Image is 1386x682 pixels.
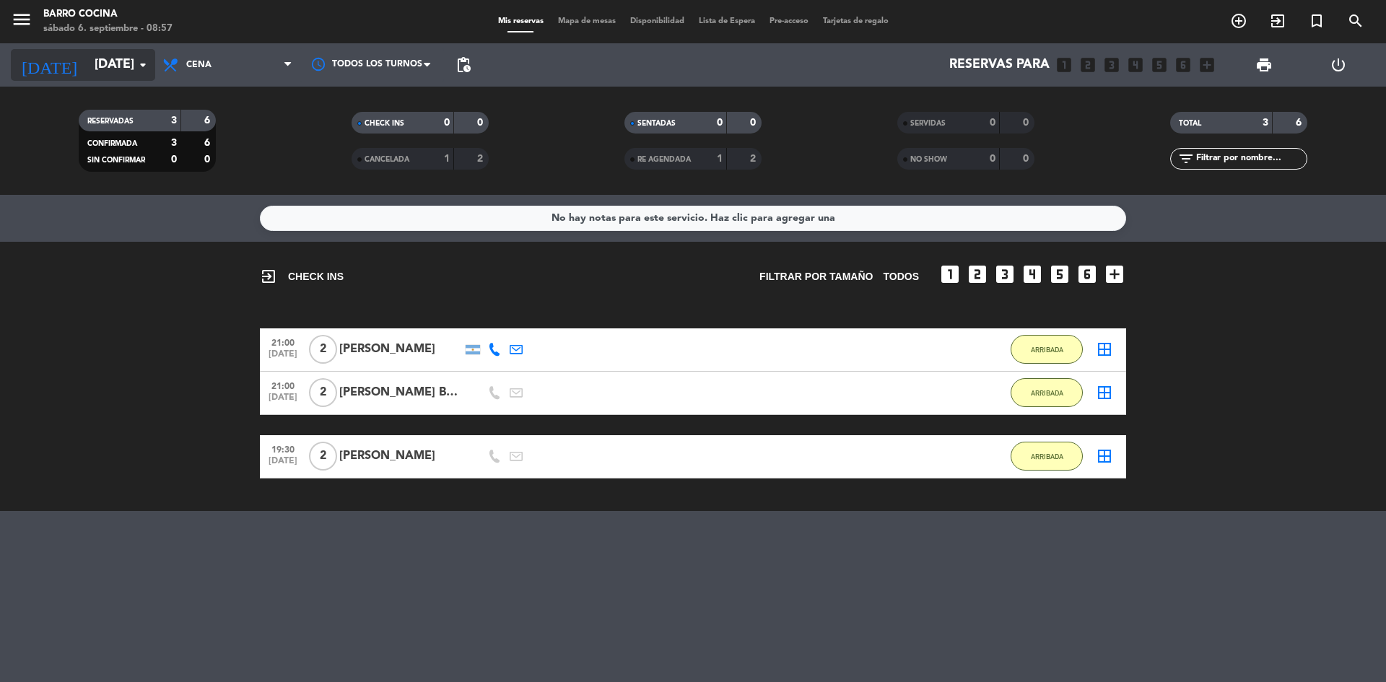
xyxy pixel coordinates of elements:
span: Pre-acceso [762,17,816,25]
i: add_box [1103,263,1126,286]
i: add_box [1198,56,1216,74]
span: NO SHOW [910,156,947,163]
strong: 6 [204,138,213,148]
span: Disponibilidad [623,17,692,25]
strong: 2 [750,154,759,164]
i: search [1347,12,1364,30]
i: looks_two [966,263,989,286]
span: TODOS [883,268,919,285]
i: exit_to_app [1269,12,1286,30]
span: 2 [309,442,337,471]
strong: 1 [444,154,450,164]
i: looks_3 [1102,56,1121,74]
span: Reservas para [949,58,1050,72]
div: Barro Cocina [43,7,173,22]
span: ARRIBADA [1031,346,1063,354]
i: looks_one [1055,56,1073,74]
strong: 0 [204,154,213,165]
div: [PERSON_NAME] Baccolon [339,383,462,402]
span: RESERVADAS [87,118,134,125]
span: CONFIRMADA [87,140,137,147]
span: [DATE] [265,456,301,473]
strong: 3 [1263,118,1268,128]
i: border_all [1096,447,1113,465]
i: border_all [1096,341,1113,358]
span: Cena [186,60,212,70]
i: looks_4 [1126,56,1145,74]
span: 2 [309,378,337,407]
strong: 0 [717,118,723,128]
strong: 1 [717,154,723,164]
span: ARRIBADA [1031,389,1063,397]
i: looks_3 [993,263,1016,286]
strong: 0 [750,118,759,128]
strong: 3 [171,138,177,148]
strong: 0 [990,118,995,128]
span: SERVIDAS [910,120,946,127]
i: arrow_drop_down [134,56,152,74]
span: RE AGENDADA [637,156,691,163]
strong: 2 [477,154,486,164]
span: ARRIBADA [1031,453,1063,460]
span: CHECK INS [365,120,404,127]
i: looks_6 [1174,56,1193,74]
div: [PERSON_NAME] [339,340,462,359]
i: border_all [1096,384,1113,401]
strong: 0 [1023,118,1032,128]
span: print [1255,56,1273,74]
i: looks_5 [1048,263,1071,286]
span: [DATE] [265,393,301,409]
i: power_settings_new [1330,56,1347,74]
span: 19:30 [265,440,301,457]
i: looks_5 [1150,56,1169,74]
button: ARRIBADA [1011,335,1083,364]
div: sábado 6. septiembre - 08:57 [43,22,173,36]
i: looks_one [938,263,962,286]
i: add_circle_outline [1230,12,1247,30]
span: [DATE] [265,349,301,366]
span: Mapa de mesas [551,17,623,25]
button: ARRIBADA [1011,378,1083,407]
input: Filtrar por nombre... [1195,151,1307,167]
strong: 0 [990,154,995,164]
span: Mis reservas [491,17,551,25]
button: menu [11,9,32,35]
strong: 0 [444,118,450,128]
span: Lista de Espera [692,17,762,25]
span: TOTAL [1179,120,1201,127]
span: CHECK INS [260,268,344,285]
i: exit_to_app [260,268,277,285]
span: 21:00 [265,377,301,393]
strong: 6 [204,115,213,126]
i: [DATE] [11,49,87,81]
div: No hay notas para este servicio. Haz clic para agregar una [552,210,835,227]
i: filter_list [1177,150,1195,167]
i: menu [11,9,32,30]
span: Filtrar por tamaño [759,268,873,285]
i: looks_6 [1076,263,1099,286]
span: 2 [309,335,337,364]
span: SENTADAS [637,120,676,127]
strong: 6 [1296,118,1304,128]
i: looks_two [1078,56,1097,74]
strong: 3 [171,115,177,126]
div: LOG OUT [1301,43,1375,87]
button: ARRIBADA [1011,442,1083,471]
strong: 0 [1023,154,1032,164]
i: turned_in_not [1308,12,1325,30]
span: CANCELADA [365,156,409,163]
span: Tarjetas de regalo [816,17,896,25]
span: SIN CONFIRMAR [87,157,145,164]
span: pending_actions [455,56,472,74]
strong: 0 [477,118,486,128]
i: looks_4 [1021,263,1044,286]
div: [PERSON_NAME] [339,447,462,465]
strong: 0 [171,154,177,165]
span: 21:00 [265,333,301,350]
